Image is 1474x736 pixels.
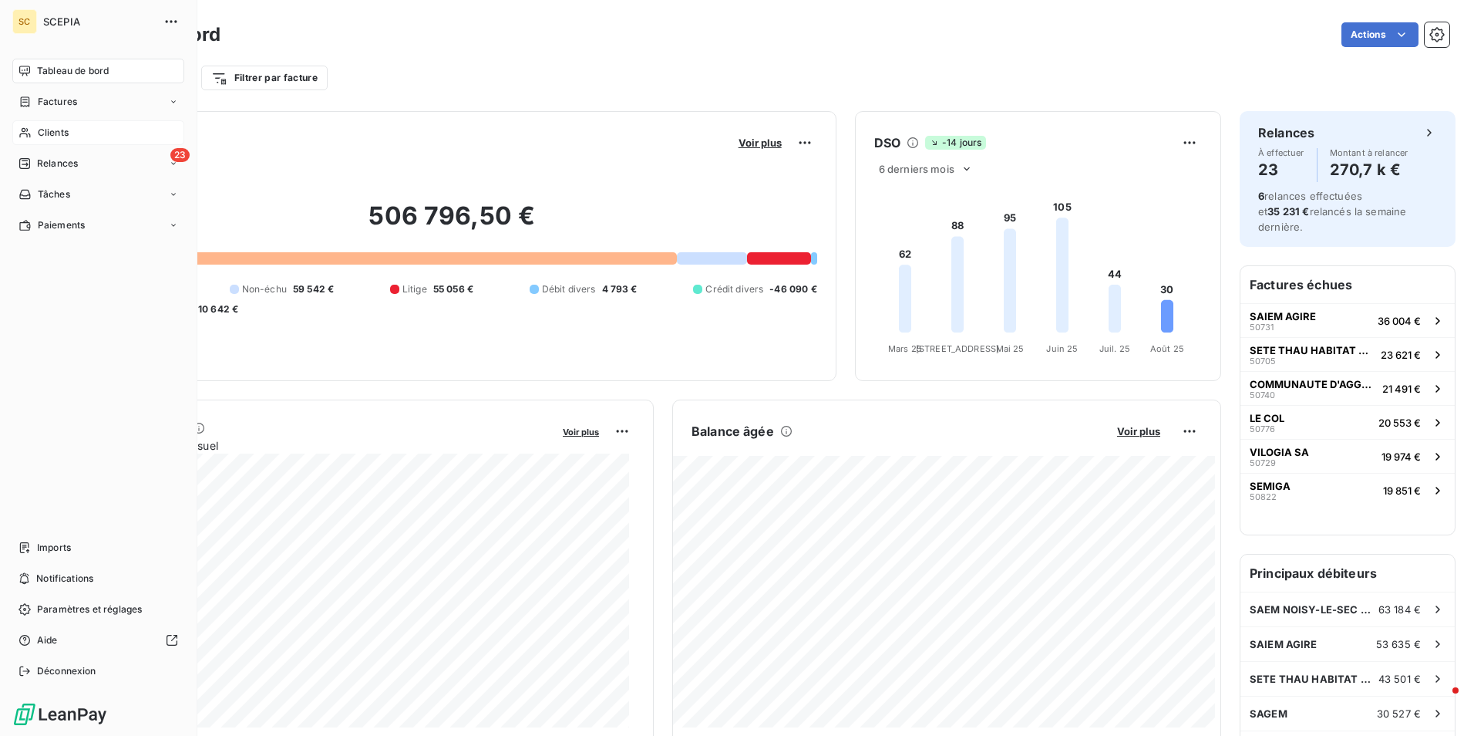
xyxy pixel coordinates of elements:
[915,343,998,354] tspan: [STREET_ADDRESS]
[402,282,427,296] span: Litige
[12,213,184,238] a: Paiements
[12,597,184,622] a: Paramètres et réglages
[1383,484,1421,497] span: 19 851 €
[87,201,817,247] h2: 506 796,50 €
[1381,451,1421,463] span: 19 974 €
[1250,446,1309,458] span: VILOGIA SA
[170,148,190,162] span: 23
[1381,349,1421,361] span: 23 621 €
[1341,22,1418,47] button: Actions
[1250,356,1276,366] span: 50705
[1382,383,1421,395] span: 21 491 €
[1240,555,1455,592] h6: Principaux débiteurs
[1250,412,1284,424] span: LE COL
[12,59,184,83] a: Tableau de bord
[1258,123,1314,142] h6: Relances
[12,9,37,34] div: SC
[242,282,287,296] span: Non-échu
[1258,148,1304,157] span: À effectuer
[1240,439,1455,473] button: VILOGIA SA5072919 974 €
[769,282,816,296] span: -46 090 €
[12,628,184,653] a: Aide
[563,427,599,437] span: Voir plus
[888,343,922,354] tspan: Mars 25
[1250,458,1276,468] span: 50729
[1250,322,1274,332] span: 50731
[1330,148,1408,157] span: Montant à relancer
[1250,492,1277,501] span: 50822
[739,137,782,149] span: Voir plus
[995,343,1024,354] tspan: Mai 25
[1250,480,1291,492] span: SEMIGA
[1240,303,1455,337] button: SAIEM AGIRE5073136 004 €
[734,136,786,150] button: Voir plus
[1258,190,1406,233] span: relances effectuées et relancés la semaine dernière.
[874,133,900,152] h6: DSO
[925,136,986,150] span: -14 jours
[12,151,184,176] a: 23Relances
[1378,315,1421,327] span: 36 004 €
[37,64,109,78] span: Tableau de bord
[433,282,473,296] span: 55 056 €
[38,218,85,232] span: Paiements
[12,120,184,145] a: Clients
[1377,707,1421,720] span: 30 527 €
[1250,638,1318,650] span: SAIEM AGIRE
[1378,603,1421,616] span: 63 184 €
[1250,310,1316,322] span: SAIEM AGIRE
[542,282,596,296] span: Débit divers
[37,664,96,678] span: Déconnexion
[1250,344,1375,356] span: SETE THAU HABITAT OPH
[1250,424,1275,434] span: 50776
[38,187,70,201] span: Tâches
[1378,673,1421,685] span: 43 501 €
[1112,424,1165,438] button: Voir plus
[12,182,184,207] a: Tâches
[1046,343,1078,354] tspan: Juin 25
[12,89,184,114] a: Factures
[1258,157,1304,182] h4: 23
[1250,390,1275,400] span: 50740
[602,282,638,296] span: 4 793 €
[1330,157,1408,182] h4: 270,7 k €
[1422,684,1459,721] iframe: Intercom live chat
[1250,673,1378,685] span: SETE THAU HABITAT OPH
[87,437,552,454] span: Chiffre d'affaires mensuel
[1250,378,1376,390] span: COMMUNAUTE D'AGGLOMERATION
[36,572,93,586] span: Notifications
[1150,343,1184,354] tspan: Août 25
[1376,638,1421,650] span: 53 635 €
[879,163,954,175] span: 6 derniers mois
[1117,425,1160,437] span: Voir plus
[1378,417,1421,429] span: 20 553 €
[558,424,604,438] button: Voir plus
[37,603,142,616] span: Paramètres et réglages
[201,66,328,90] button: Filtrer par facture
[692,422,774,441] h6: Balance âgée
[705,282,763,296] span: Crédit divers
[1240,405,1455,439] button: LE COL5077620 553 €
[37,633,58,647] span: Aide
[38,95,77,109] span: Factures
[43,15,154,28] span: SCEPIA
[1099,343,1130,354] tspan: Juil. 25
[1240,371,1455,405] button: COMMUNAUTE D'AGGLOMERATION5074021 491 €
[38,126,69,140] span: Clients
[194,302,238,316] span: -10 642 €
[1267,205,1309,218] span: 35 231 €
[1258,190,1264,202] span: 6
[12,702,108,727] img: Logo LeanPay
[1240,266,1455,303] h6: Factures échues
[1240,337,1455,371] button: SETE THAU HABITAT OPH5070523 621 €
[37,157,78,170] span: Relances
[1250,603,1378,616] span: SAEM NOISY-LE-SEC HABITAT
[1250,707,1287,720] span: SAGEM
[1240,473,1455,507] button: SEMIGA5082219 851 €
[293,282,334,296] span: 59 542 €
[12,535,184,560] a: Imports
[37,541,71,555] span: Imports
